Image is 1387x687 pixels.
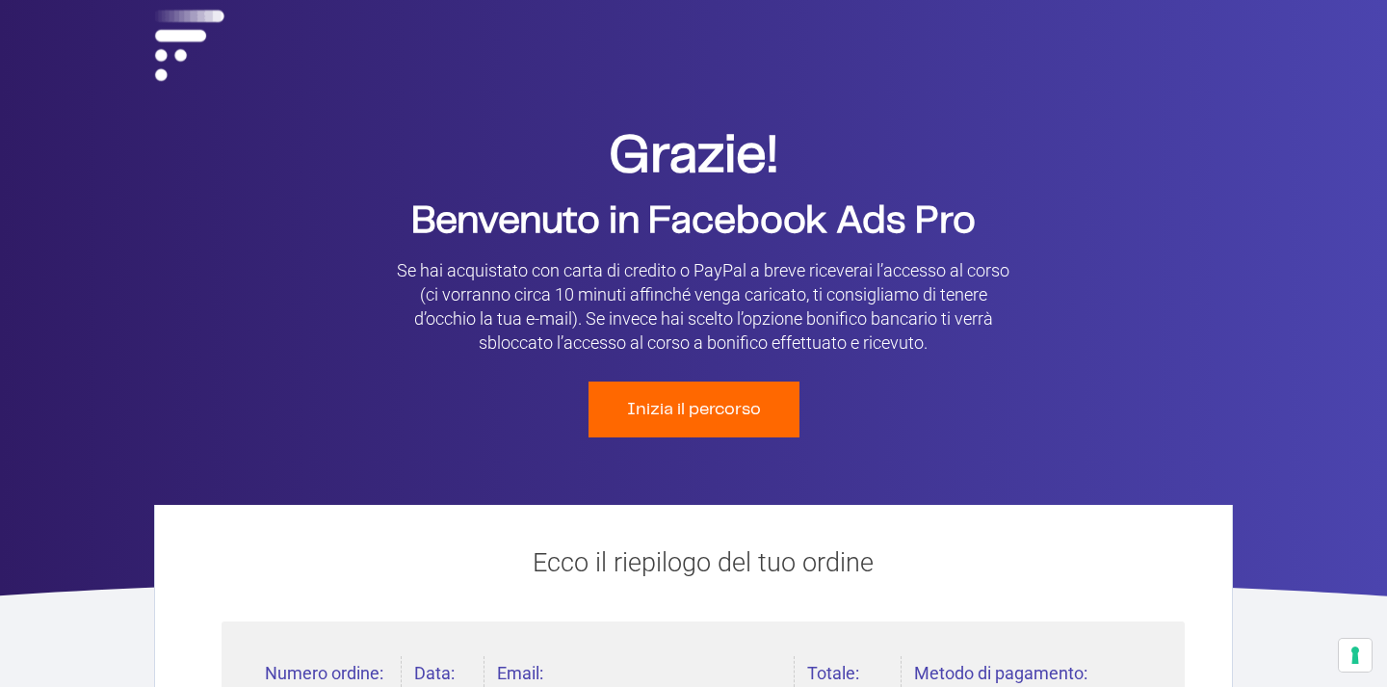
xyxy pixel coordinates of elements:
button: Le tue preferenze relative al consenso per le tecnologie di tracciamento [1339,639,1372,672]
p: Se hai acquistato con carta di credito o PayPal a breve riceverai l’accesso al corso (ci vorranno... [395,258,1011,356]
p: Ecco il riepilogo del tuo ordine [222,543,1185,583]
span: Inizia il percorso [627,401,761,418]
h2: Grazie! [347,130,1040,183]
a: Inizia il percorso [589,382,799,437]
h2: Benvenuto in Facebook Ads Pro [347,202,1040,241]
